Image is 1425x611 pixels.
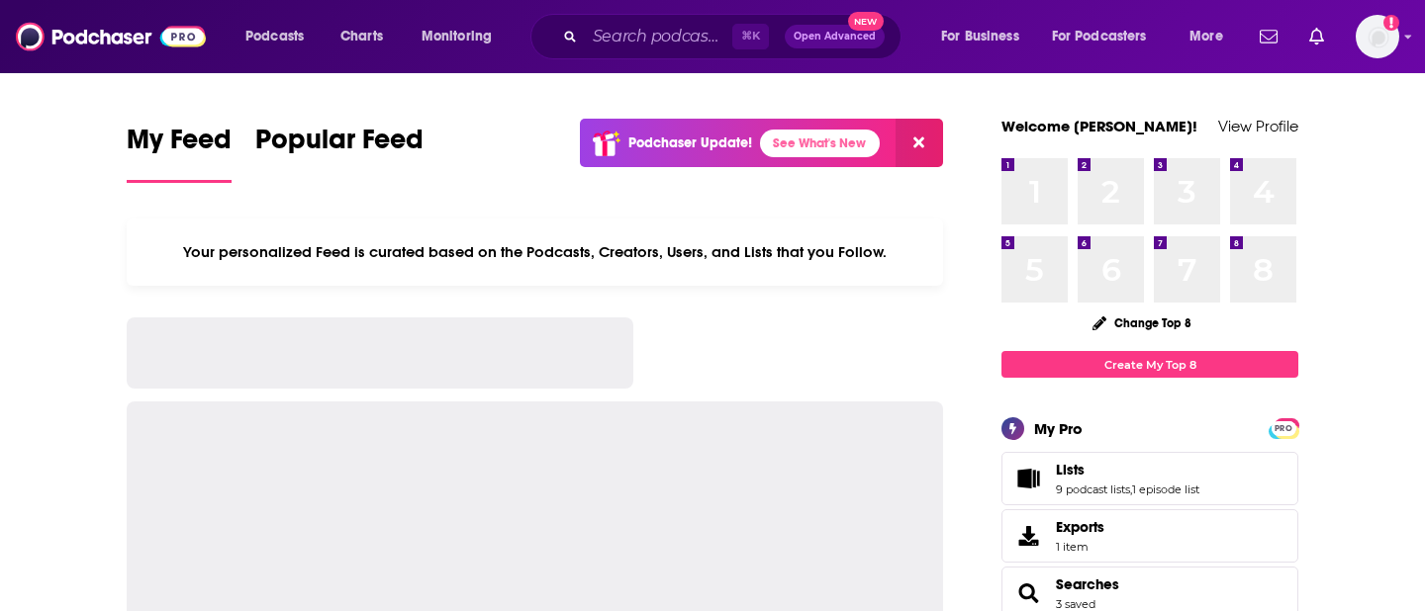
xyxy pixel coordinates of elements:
[794,32,876,42] span: Open Advanced
[1056,461,1199,479] a: Lists
[1001,452,1298,505] span: Lists
[328,21,395,52] a: Charts
[1008,579,1048,607] a: Searches
[340,23,383,50] span: Charts
[1008,522,1048,550] span: Exports
[127,123,232,168] span: My Feed
[1189,23,1223,50] span: More
[760,130,880,157] a: See What's New
[1056,482,1130,496] a: 9 podcast lists
[408,21,518,52] button: open menu
[941,23,1019,50] span: For Business
[848,12,884,31] span: New
[1301,20,1332,53] a: Show notifications dropdown
[1056,461,1085,479] span: Lists
[422,23,492,50] span: Monitoring
[255,123,424,168] span: Popular Feed
[549,14,920,59] div: Search podcasts, credits, & more...
[628,134,752,151] p: Podchaser Update!
[16,18,206,55] img: Podchaser - Follow, Share and Rate Podcasts
[1034,419,1083,438] div: My Pro
[1052,23,1147,50] span: For Podcasters
[1056,575,1119,593] a: Searches
[1272,421,1295,436] span: PRO
[585,21,732,52] input: Search podcasts, credits, & more...
[927,21,1044,52] button: open menu
[1356,15,1399,58] button: Show profile menu
[1001,509,1298,563] a: Exports
[1176,21,1248,52] button: open menu
[1056,518,1104,536] span: Exports
[1001,351,1298,378] a: Create My Top 8
[255,123,424,183] a: Popular Feed
[1383,15,1399,31] svg: Add a profile image
[1056,540,1104,554] span: 1 item
[1130,482,1132,496] span: ,
[232,21,330,52] button: open menu
[1252,20,1285,53] a: Show notifications dropdown
[1218,117,1298,135] a: View Profile
[1001,117,1197,135] a: Welcome [PERSON_NAME]!
[732,24,769,49] span: ⌘ K
[1356,15,1399,58] span: Logged in as jillgoldstein
[1008,465,1048,492] a: Lists
[245,23,304,50] span: Podcasts
[127,218,943,286] div: Your personalized Feed is curated based on the Podcasts, Creators, Users, and Lists that you Follow.
[127,123,232,183] a: My Feed
[1056,597,1095,611] a: 3 saved
[1081,310,1203,335] button: Change Top 8
[785,25,885,48] button: Open AdvancedNew
[1039,21,1176,52] button: open menu
[1132,482,1199,496] a: 1 episode list
[1272,420,1295,435] a: PRO
[1356,15,1399,58] img: User Profile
